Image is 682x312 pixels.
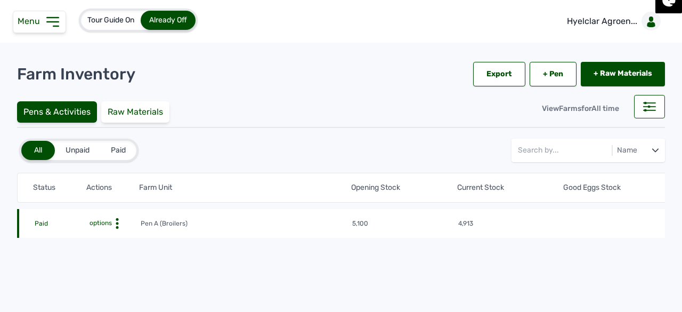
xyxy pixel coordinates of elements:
[473,62,525,86] div: Export
[87,219,112,227] span: options
[21,141,55,160] div: All
[149,15,187,25] span: Already Off
[139,182,351,194] th: Farm Unit
[17,101,97,123] div: Pens & Activities
[559,104,581,113] span: Farms
[18,16,44,26] span: Menu
[351,182,457,194] th: Opening Stock
[458,219,564,229] td: 4,913
[87,15,134,25] span: Tour Guide On
[457,182,563,194] th: Current Stock
[55,141,100,160] div: Unpaid
[563,182,669,194] th: Good Eggs Stock
[518,139,612,162] input: Search by...
[33,182,86,194] th: Status
[567,15,637,28] p: Hyelclar Agroen...
[140,219,352,229] td: Pen A (Broilers)
[615,145,639,156] div: Name
[86,182,139,194] th: Actions
[100,141,136,160] div: Paid
[34,219,87,229] td: Paid
[533,97,628,121] div: View for All time
[352,219,458,229] td: 5,100
[581,62,665,86] a: + Raw Materials
[101,101,169,123] div: Raw Materials
[558,6,665,36] a: Hyelclar Agroen...
[530,62,577,86] a: + Pen
[17,65,135,84] p: Farm Inventory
